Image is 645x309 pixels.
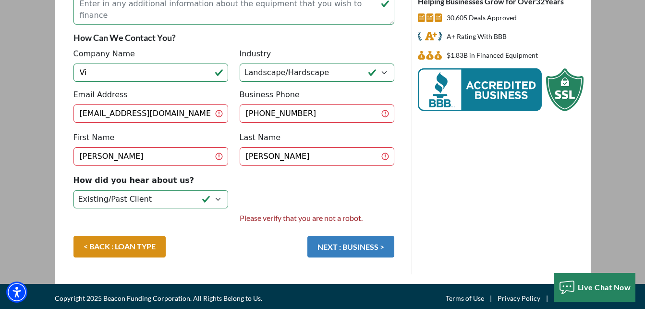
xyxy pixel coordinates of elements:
[55,293,262,304] span: Copyright 2025 Beacon Funding Corporation. All Rights Belong to Us.
[240,48,271,60] label: Industry
[447,12,517,24] p: 30,605 Deals Approved
[447,50,538,61] p: $1,825,835,989 in Financed Equipment
[73,89,128,101] label: Email Address
[484,293,498,304] span: |
[73,132,115,143] label: First Name
[554,273,636,302] button: Live Chat Now
[240,175,386,212] iframe: reCAPTCHA
[240,89,300,101] label: Business Phone
[307,236,394,257] button: NEXT : BUSINESS >
[73,236,166,257] a: < BACK : LOAN TYPE
[446,293,484,304] a: Terms of Use
[6,282,27,303] div: Accessibility Menu
[240,132,281,143] label: Last Name
[578,283,631,292] span: Live Chat Now
[418,68,584,111] img: BBB Acredited Business and SSL Protection
[447,31,507,42] p: A+ Rating With BBB
[73,175,195,186] label: How did you hear about us?
[540,293,554,304] span: |
[73,32,394,43] p: How Can We Contact You?
[498,293,540,304] a: Privacy Policy
[73,48,135,60] label: Company Name
[240,212,394,224] span: Please verify that you are not a robot.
